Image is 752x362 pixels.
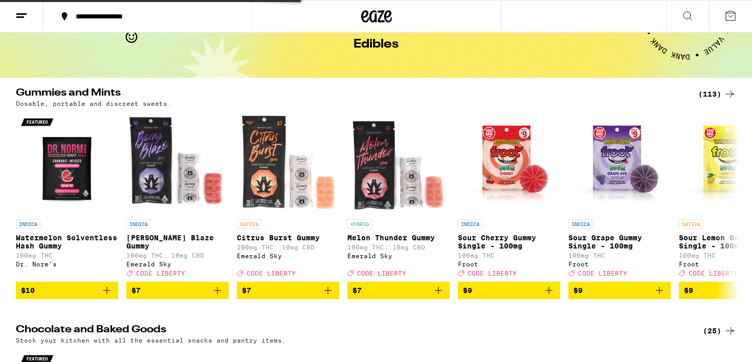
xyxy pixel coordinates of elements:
a: (25) [703,325,736,337]
p: INDICA [16,219,40,229]
div: Froot [568,261,671,267]
a: Open page for Sour Grape Gummy Single - 100mg from Froot [568,112,671,282]
span: Hi. Need any help? [6,7,74,15]
span: $7 [242,286,251,295]
img: Froot - Sour Cherry Gummy Single - 100mg [458,112,560,214]
span: CODE LIBERTY [247,270,296,277]
h2: Chocolate and Baked Goods [16,325,686,337]
span: $10 [21,286,35,295]
p: 100mg THC: 10mg CBD [126,252,229,259]
p: Watermelon Solventless Hash Gummy [16,234,118,250]
p: Citrus Burst Gummy [237,234,339,242]
div: Dr. Norm's [16,261,118,267]
img: Emerald Sky - Citrus Burst Gummy [237,112,339,214]
span: $7 [352,286,362,295]
p: 100mg THC [16,252,118,259]
p: 100mg THC: 10mg CBD [237,244,339,251]
a: Open page for Melon Thunder Gummy from Emerald Sky [347,112,450,282]
p: Sour Cherry Gummy Single - 100mg [458,234,560,250]
div: Emerald Sky [126,261,229,267]
p: Stock your kitchen with all the essential snacks and pantry items. [16,337,286,344]
h2: Gummies and Mints [16,88,686,100]
button: Add to bag [568,282,671,299]
div: Froot [458,261,560,267]
span: CODE LIBERTY [136,270,185,277]
p: INDICA [568,219,593,229]
p: INDICA [126,219,151,229]
div: Emerald Sky [347,253,450,259]
p: Dosable, portable and discreet sweets. [16,100,171,107]
img: Emerald Sky - Berry Blaze Gummy [126,112,229,214]
a: (113) [698,88,736,100]
span: $9 [463,286,472,295]
span: CODE LIBERTY [689,270,738,277]
span: $9 [573,286,583,295]
img: Froot - Sour Grape Gummy Single - 100mg [568,112,671,214]
p: 100mg THC [458,252,560,259]
button: Add to bag [16,282,118,299]
span: CODE LIBERTY [578,270,627,277]
button: Add to bag [126,282,229,299]
span: $7 [131,286,141,295]
button: Add to bag [237,282,339,299]
p: 100mg THC: 10mg CBD [347,244,450,251]
span: $9 [684,286,693,295]
img: Emerald Sky - Melon Thunder Gummy [347,112,450,214]
p: HYBRID [347,219,372,229]
img: Dr. Norm's - Watermelon Solventless Hash Gummy [16,112,118,214]
a: Open page for Sour Cherry Gummy Single - 100mg from Froot [458,112,560,282]
p: INDICA [458,219,482,229]
p: SATIVA [679,219,703,229]
span: CODE LIBERTY [357,270,406,277]
p: Sour Grape Gummy Single - 100mg [568,234,671,250]
p: SATIVA [237,219,261,229]
p: 100mg THC [568,252,671,259]
span: CODE LIBERTY [468,270,517,277]
a: Open page for Berry Blaze Gummy from Emerald Sky [126,112,229,282]
button: Add to bag [458,282,560,299]
p: Melon Thunder Gummy [347,234,450,242]
h1: Edibles [353,38,399,51]
a: Open page for Watermelon Solventless Hash Gummy from Dr. Norm's [16,112,118,282]
a: Open page for Citrus Burst Gummy from Emerald Sky [237,112,339,282]
button: Add to bag [347,282,450,299]
div: Emerald Sky [237,253,339,259]
p: [PERSON_NAME] Blaze Gummy [126,234,229,250]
